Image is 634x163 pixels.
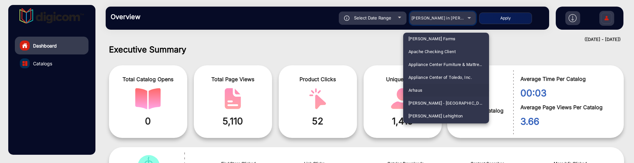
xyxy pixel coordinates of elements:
span: Ashley Hometrends [US_STATE] [408,122,471,135]
span: [PERSON_NAME] Lehighton [408,110,463,122]
span: Appliance Center Furniture & Mattress [408,58,484,71]
span: Arhaus [408,84,422,97]
span: [PERSON_NAME] Farms [408,32,456,45]
span: Appliance Center of Toledo, Inc. [408,71,472,84]
span: Apache Checking Client [408,45,456,58]
span: [PERSON_NAME] - [GEOGRAPHIC_DATA] [GEOGRAPHIC_DATA] [408,97,484,110]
